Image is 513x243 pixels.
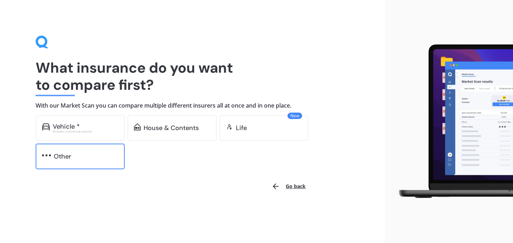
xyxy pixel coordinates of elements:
button: Go back [267,178,310,195]
div: House & Contents [144,124,199,131]
div: Excludes commercial vehicles [53,130,118,133]
img: car.f15378c7a67c060ca3f3.svg [42,123,50,130]
div: Other [54,153,71,160]
h1: What insurance do you want to compare first? [36,59,349,93]
div: Vehicle * [53,123,80,130]
span: New [287,113,302,119]
img: life.f720d6a2d7cdcd3ad642.svg [226,123,233,130]
img: home-and-contents.b802091223b8502ef2dd.svg [134,123,141,130]
img: other.81dba5aafe580aa69f38.svg [42,152,51,159]
h4: With our Market Scan you can compare multiple different insurers all at once and in one place. [36,102,349,109]
div: Life [236,124,247,131]
img: laptop.webp [390,41,513,202]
